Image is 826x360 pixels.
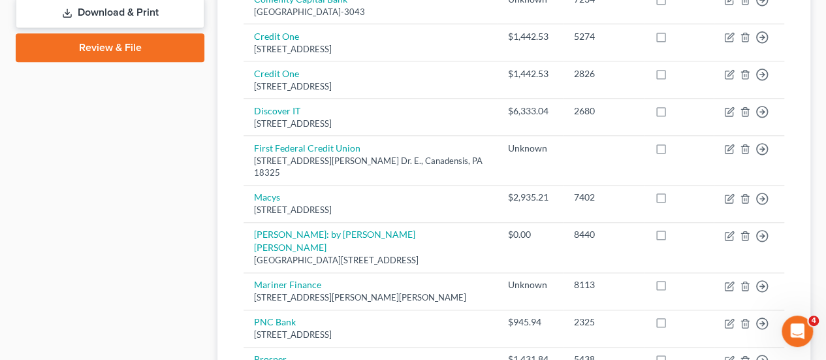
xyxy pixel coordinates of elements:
div: $945.94 [508,316,553,329]
a: Discover IT [254,105,300,116]
a: Review & File [16,33,204,62]
a: Macys [254,191,280,203]
div: [STREET_ADDRESS] [254,329,487,341]
div: $2,935.21 [508,191,553,204]
a: First Federal Credit Union [254,142,360,154]
div: 2826 [573,67,633,80]
div: 2680 [573,105,633,118]
div: [STREET_ADDRESS] [254,80,487,93]
a: Mariner Finance [254,279,321,290]
a: Credit One [254,31,299,42]
div: [STREET_ADDRESS][PERSON_NAME] Dr. E., Canadensis, PA 18325 [254,155,487,179]
div: $0.00 [508,228,553,241]
iframe: Intercom live chat [782,316,813,347]
div: [STREET_ADDRESS] [254,204,487,216]
div: Unknown [508,278,553,291]
a: Credit One [254,68,299,79]
div: [GEOGRAPHIC_DATA][STREET_ADDRESS] [254,254,487,267]
div: 8440 [573,228,633,241]
a: PNC Bank [254,316,296,327]
div: 5274 [573,30,633,43]
span: 4 [808,316,819,326]
div: [STREET_ADDRESS] [254,43,487,56]
div: $1,442.53 [508,30,553,43]
div: $1,442.53 [508,67,553,80]
div: 8113 [573,278,633,291]
div: $6,333.04 [508,105,553,118]
a: [PERSON_NAME]: by [PERSON_NAME] [PERSON_NAME] [254,229,415,253]
div: Unknown [508,142,553,155]
div: 7402 [573,191,633,204]
div: 2325 [573,316,633,329]
div: [STREET_ADDRESS][PERSON_NAME][PERSON_NAME] [254,291,487,304]
div: [STREET_ADDRESS] [254,118,487,130]
div: [GEOGRAPHIC_DATA]-3043 [254,6,487,18]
